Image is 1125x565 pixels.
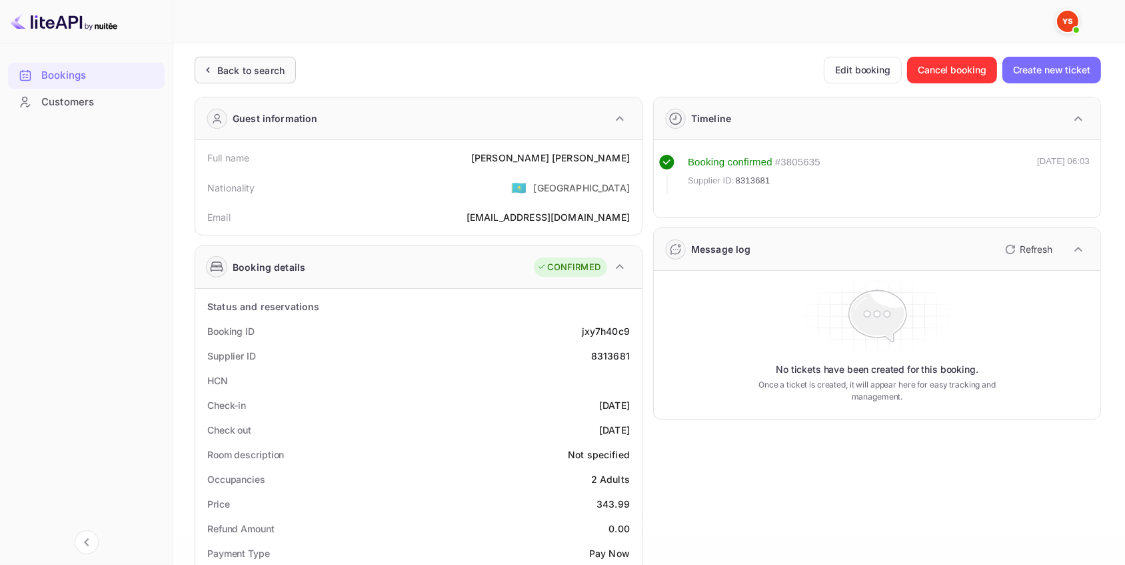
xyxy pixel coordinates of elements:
div: Payment Type [207,546,270,560]
div: Message log [691,242,751,256]
div: 0.00 [608,522,630,536]
div: Pay Now [589,546,630,560]
div: Status and reservations [207,300,319,314]
p: Once a ticket is created, it will appear here for easy tracking and management. [757,379,997,403]
div: HCN [207,374,228,388]
div: Customers [8,89,165,115]
div: 343.99 [596,497,630,511]
div: Guest information [233,111,318,125]
button: Create new ticket [1002,57,1101,83]
div: [DATE] [599,423,630,437]
button: Refresh [997,239,1058,260]
div: Price [207,497,230,511]
div: [DATE] [599,398,630,412]
button: Cancel booking [907,57,997,83]
p: No tickets have been created for this booking. [776,363,978,376]
button: Edit booking [824,57,902,83]
span: United States [511,175,527,199]
div: Email [207,210,231,224]
div: Booking details [233,260,305,274]
span: 8313681 [736,174,770,187]
div: Bookings [8,63,165,89]
div: Supplier ID [207,349,256,363]
span: Supplier ID: [688,174,734,187]
div: jxy7h40c9 [582,324,630,338]
div: Occupancies [207,472,265,486]
div: 8313681 [591,349,630,363]
div: Full name [207,151,249,165]
div: Timeline [691,111,731,125]
div: Nationality [207,181,255,195]
div: Back to search [217,63,285,77]
div: [DATE] 06:03 [1037,155,1090,193]
div: Check out [207,423,251,437]
div: Bookings [41,68,158,83]
div: # 3805635 [775,155,820,170]
div: [GEOGRAPHIC_DATA] [533,181,630,195]
a: Bookings [8,63,165,87]
div: [PERSON_NAME] [PERSON_NAME] [471,151,630,165]
div: Not specified [568,448,630,462]
img: Yandex Support [1057,11,1078,32]
div: 2 Adults [591,472,630,486]
div: Room description [207,448,284,462]
div: Booking confirmed [688,155,772,170]
div: Refund Amount [207,522,275,536]
a: Customers [8,89,165,114]
img: LiteAPI logo [11,11,117,32]
div: Customers [41,95,158,110]
div: Booking ID [207,324,255,338]
div: CONFIRMED [537,261,600,274]
p: Refresh [1020,242,1052,256]
div: [EMAIL_ADDRESS][DOMAIN_NAME] [467,210,630,224]
button: Collapse navigation [75,530,99,554]
div: Check-in [207,398,246,412]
